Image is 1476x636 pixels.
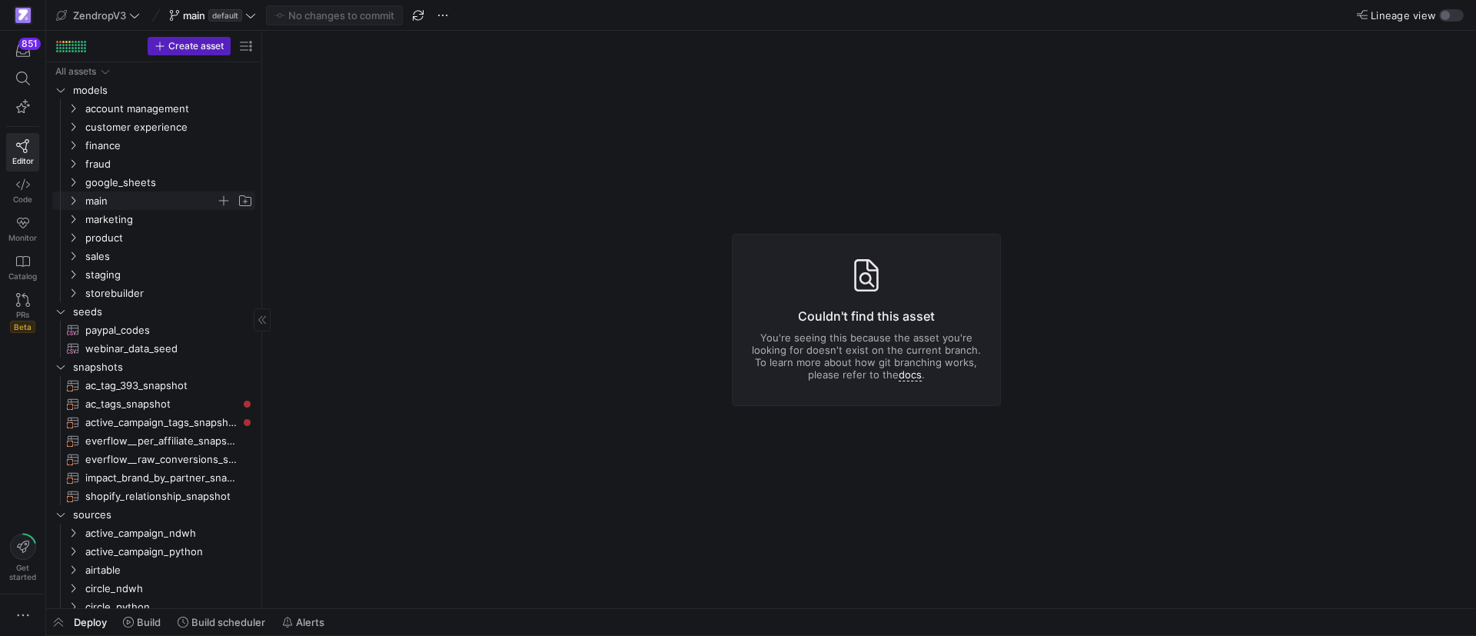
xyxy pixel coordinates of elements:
a: Catalog [6,248,39,287]
span: ZendropV3 [73,9,126,22]
div: Press SPACE to select this row. [52,431,255,450]
a: ac_tags_snapshot​​​​​​​ [52,395,255,413]
span: Build scheduler [191,616,265,628]
span: Get started [9,563,36,581]
span: webinar_data_seed​​​​​​ [85,340,238,358]
div: Press SPACE to select this row. [52,265,255,284]
div: Press SPACE to select this row. [52,376,255,395]
div: Press SPACE to select this row. [52,561,255,579]
div: Press SPACE to select this row. [52,99,255,118]
div: Press SPACE to select this row. [52,247,255,265]
img: https://storage.googleapis.com/y42-prod-data-exchange/images/qZXOSqkTtPuVcXVzF40oUlM07HVTwZXfPK0U... [15,8,31,23]
div: 851 [18,38,41,50]
span: circle_ndwh [85,580,253,598]
div: Press SPACE to select this row. [52,542,255,561]
div: Press SPACE to select this row. [52,136,255,155]
button: maindefault [165,5,260,25]
span: everflow__per_affiliate_snapshot​​​​​​​ [85,432,238,450]
div: Press SPACE to select this row. [52,358,255,376]
h3: Couldn't find this asset [751,307,982,325]
span: google_sheets [85,174,253,191]
a: https://storage.googleapis.com/y42-prod-data-exchange/images/qZXOSqkTtPuVcXVzF40oUlM07HVTwZXfPK0U... [6,2,39,28]
span: seeds [73,303,253,321]
div: Press SPACE to select this row. [52,284,255,302]
a: everflow__per_affiliate_snapshot​​​​​​​ [52,431,255,450]
div: Press SPACE to select this row. [52,505,255,524]
span: main [85,192,216,210]
button: Create asset [148,37,231,55]
span: Beta [10,321,35,333]
div: Press SPACE to select this row. [52,81,255,99]
div: Press SPACE to select this row. [52,579,255,598]
a: Monitor [6,210,39,248]
span: Create asset [168,41,224,52]
span: fraud [85,155,253,173]
a: paypal_codes​​​​​​ [52,321,255,339]
span: main [183,9,205,22]
span: airtable [85,561,253,579]
div: Press SPACE to select this row. [52,598,255,616]
span: account management [85,100,253,118]
div: Press SPACE to select this row. [52,339,255,358]
div: Press SPACE to select this row. [52,302,255,321]
a: Code [6,171,39,210]
p: You're seeing this because the asset you're looking for doesn't exist on the current branch. To l... [751,331,982,381]
span: Catalog [8,271,37,281]
span: sales [85,248,253,265]
div: Press SPACE to select this row. [52,62,255,81]
div: Press SPACE to select this row. [52,413,255,431]
span: paypal_codes​​​​​​ [85,321,238,339]
div: Press SPACE to select this row. [52,191,255,210]
span: product [85,229,253,247]
a: active_campaign_tags_snapshot​​​​​​​ [52,413,255,431]
button: 851 [6,37,39,65]
span: models [73,82,253,99]
a: everflow__raw_conversions_snapshot​​​​​​​ [52,450,255,468]
span: Editor [12,156,34,165]
span: Alerts [296,616,324,628]
div: Press SPACE to select this row. [52,524,255,542]
span: marketing [85,211,253,228]
a: webinar_data_seed​​​​​​ [52,339,255,358]
button: Alerts [275,609,331,635]
span: shopify_relationship_snapshot​​​​​​​ [85,488,238,505]
div: Press SPACE to select this row. [52,450,255,468]
button: Build scheduler [171,609,272,635]
span: active_campaign_tags_snapshot​​​​​​​ [85,414,238,431]
span: storebuilder [85,285,253,302]
div: Press SPACE to select this row. [52,468,255,487]
span: circle_python [85,598,253,616]
span: customer experience [85,118,253,136]
div: Press SPACE to select this row. [52,228,255,247]
div: All assets [55,66,96,77]
div: Press SPACE to select this row. [52,173,255,191]
span: ac_tag_393_snapshot​​​​​​​ [85,377,238,395]
div: Press SPACE to select this row. [52,395,255,413]
div: Press SPACE to select this row. [52,155,255,173]
div: Press SPACE to select this row. [52,487,255,505]
span: active_campaign_python [85,543,253,561]
span: default [208,9,242,22]
div: Press SPACE to select this row. [52,321,255,339]
button: Getstarted [6,528,39,588]
span: Monitor [8,233,37,242]
span: everflow__raw_conversions_snapshot​​​​​​​ [85,451,238,468]
span: PRs [16,310,29,319]
span: Lineage view [1371,9,1436,22]
div: Press SPACE to select this row. [52,118,255,136]
a: ac_tag_393_snapshot​​​​​​​ [52,376,255,395]
button: Build [116,609,168,635]
span: staging [85,266,253,284]
a: docs [899,368,922,381]
a: Editor [6,133,39,171]
div: Press SPACE to select this row. [52,210,255,228]
a: shopify_relationship_snapshot​​​​​​​ [52,487,255,505]
span: Deploy [74,616,107,628]
button: ZendropV3 [52,5,144,25]
span: active_campaign_ndwh [85,524,253,542]
span: ac_tags_snapshot​​​​​​​ [85,395,238,413]
a: impact_brand_by_partner_snapshot​​​​​​​ [52,468,255,487]
span: finance [85,137,253,155]
span: Code [13,195,32,204]
span: impact_brand_by_partner_snapshot​​​​​​​ [85,469,238,487]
